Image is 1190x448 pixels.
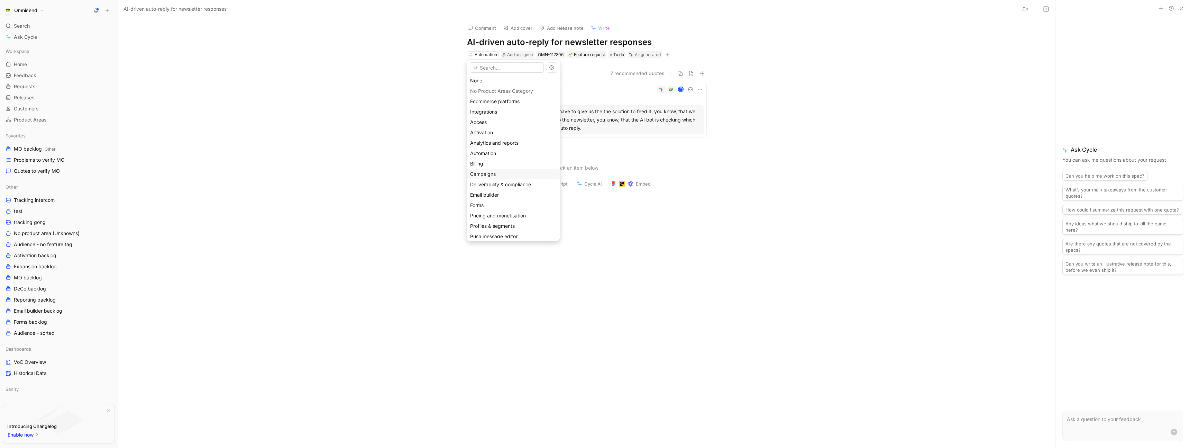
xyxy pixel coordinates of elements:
[470,150,496,156] span: Automation
[470,233,518,239] span: Push message editor
[470,98,520,104] span: Ecommerce platforms
[470,119,487,125] span: Access
[470,140,519,146] span: Analytics and reports
[470,223,515,229] span: Profiles & segments
[470,181,531,187] span: Deliverability & compliance
[470,129,493,135] span: Activation
[470,192,499,198] span: Email builder
[470,109,497,115] span: Integrations
[470,77,557,85] div: None
[470,213,526,218] span: Pricing and monetisation
[470,62,544,73] input: Search...
[470,161,483,167] span: Billing
[470,171,496,177] span: Campaigns
[470,202,484,208] span: Forms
